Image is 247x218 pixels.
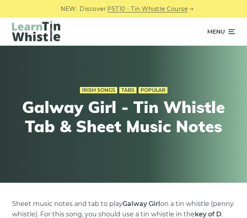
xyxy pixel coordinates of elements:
span: Menu [207,22,225,42]
img: LearnTinWhistle.com [12,21,60,41]
a: Popular [139,87,167,93]
strong: key of D [195,210,221,218]
a: Tabs [119,87,137,93]
a: Irish Songs [80,87,117,93]
strong: Galway Girl [122,200,160,208]
h1: Galway Girl - Tin Whistle Tab & Sheet Music Notes [16,97,231,136]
